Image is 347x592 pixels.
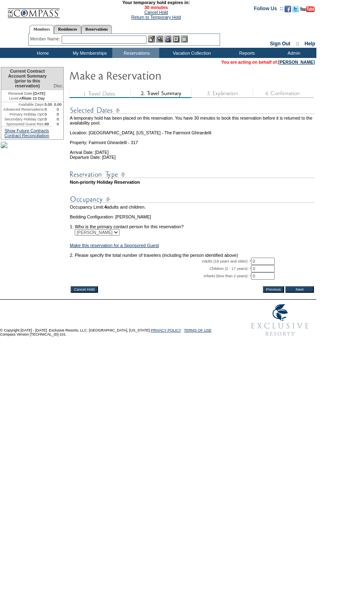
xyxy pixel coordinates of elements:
img: step2_state2.gif [130,89,191,98]
a: Members [29,25,54,34]
a: Return to Temporary Hold [131,15,181,20]
td: Home [18,48,65,58]
td: Arrival Date: [DATE] [70,145,315,155]
a: Become our fan on Facebook [285,8,291,13]
a: Cancel Hold [144,10,168,15]
img: View [156,36,163,42]
td: Bedding Configuration: [PERSON_NAME] [70,214,315,219]
img: subTtlSelectedDates.gif [70,105,315,116]
span: 30 minutes [64,5,248,10]
td: Location: [GEOGRAPHIC_DATA], [US_STATE] - The Fairmont Ghirardelli [70,125,315,135]
td: 0 [44,112,52,117]
img: subTtlOccupancy.gif [70,194,315,205]
a: Reservations [81,25,112,33]
img: Clubhouse-Poolside-01.jpg [1,142,7,148]
td: 99 [44,122,52,127]
td: 0 [52,122,63,127]
td: Infants (less than 2 years): * [70,272,251,280]
a: [PERSON_NAME] [278,60,315,65]
a: PRIVACY POLICY [151,328,181,332]
td: Children (2 - 17 years): * [70,265,251,272]
a: TERMS OF USE [184,328,212,332]
img: step3_state1.gif [191,89,253,98]
td: Sponsored Guest Res: [1,122,44,127]
img: Impersonate [165,36,171,42]
td: My Memberships [65,48,112,58]
img: b_calculator.gif [181,36,188,42]
td: Occupancy Limit: adults and children. [70,205,315,209]
td: Admin [269,48,316,58]
div: Member Name: [30,36,62,42]
a: Follow us on Twitter [292,8,299,13]
td: Adults (18 years and older): * [70,258,251,265]
a: Contract Reconciliation [4,133,49,138]
span: :: [296,41,299,47]
span: Level: [9,96,19,101]
td: Non-priority Holiday Reservation [70,180,315,185]
span: Disc. [53,83,63,88]
td: Vacation Collection [159,48,222,58]
img: step1_state3.gif [69,89,130,98]
td: Property: Fairmont Ghirardelli - 317 [70,135,315,145]
img: subTtlResType.gif [70,169,315,180]
img: Compass Home [7,2,60,18]
img: Become our fan on Facebook [285,6,291,12]
td: 1. Who is the primary contact person for this reservation? [70,219,315,229]
td: [DATE] [1,90,52,96]
a: Show Future Contracts [4,128,49,133]
img: Reservations [173,36,180,42]
td: Advanced Reservations: [1,107,44,112]
a: Subscribe to our YouTube Channel [300,8,315,13]
td: Available Days: [1,102,44,107]
a: Residences [54,25,81,33]
td: Reservations [112,48,159,58]
td: Secondary Holiday Opt: [1,117,44,122]
span: Renewal Date: [8,91,33,96]
td: 0 [52,112,63,117]
a: Sign Out [270,41,290,47]
td: Reports [222,48,269,58]
td: 5.00 [44,102,52,107]
td: A temporary hold has been placed on this reservation. You have 30 minutes to book this reservatio... [70,116,315,125]
input: Cancel Hold [71,286,98,293]
input: Previous [263,286,284,293]
td: 0.00 [52,102,63,107]
td: 0 [44,117,52,122]
a: Help [305,41,315,47]
img: step4_state1.gif [253,89,314,98]
span: You are acting on behalf of: [221,60,315,65]
img: Exclusive Resorts [243,300,316,341]
td: 2. Please specify the total number of travelers (including the person identified above) [70,253,315,258]
span: 4 [104,205,107,209]
td: Current Contract Account Summary (prior to this reservation) [1,67,52,90]
input: Next [285,286,314,293]
td: 0 [52,117,63,122]
img: Follow us on Twitter [292,6,299,12]
td: Primary Holiday Opt: [1,112,44,117]
td: 0 [52,107,63,112]
td: 0 [44,107,52,112]
img: Make Reservation [69,67,232,83]
td: Departure Date: [DATE] [70,155,315,160]
img: Subscribe to our YouTube Channel [300,6,315,12]
a: Make this reservation for a Sponsored Guest [70,243,159,248]
td: Follow Us :: [254,5,283,15]
td: Affiliate 15 Day [1,96,52,102]
img: b_edit.gif [148,36,155,42]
